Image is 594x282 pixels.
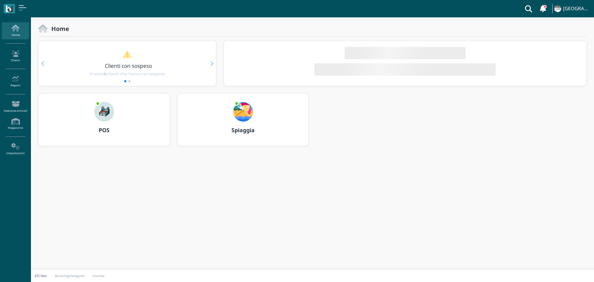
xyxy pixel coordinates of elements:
a: Clienti con sospeso Vi sono6clienti che hanno un sospeso [50,50,204,77]
img: ... [233,102,253,122]
a: Gestione Articoli [2,98,29,115]
a: Home [2,22,29,39]
h4: [GEOGRAPHIC_DATA] [563,6,590,11]
a: Magazzino [2,115,29,132]
div: Next slide [210,61,213,66]
a: Impostazioni [2,141,29,158]
img: ... [554,5,561,12]
a: Report [2,73,29,90]
iframe: Help widget launcher [550,263,589,277]
div: Previous slide [41,61,44,66]
span: Vi sono clienti che hanno un sospeso [89,71,165,77]
img: ... [94,102,114,122]
b: Spiaggia [231,126,255,134]
b: POS [99,126,110,134]
a: Clienti [2,48,29,65]
a: ... [GEOGRAPHIC_DATA] [553,1,590,16]
img: logo [6,5,13,12]
b: 6 [104,72,106,76]
h3: Clienti con sospeso [52,63,205,69]
div: 1 / 2 [39,41,216,86]
a: ... Spiaggia [177,93,309,154]
h2: Home [47,25,69,32]
a: ... POS [38,93,170,154]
